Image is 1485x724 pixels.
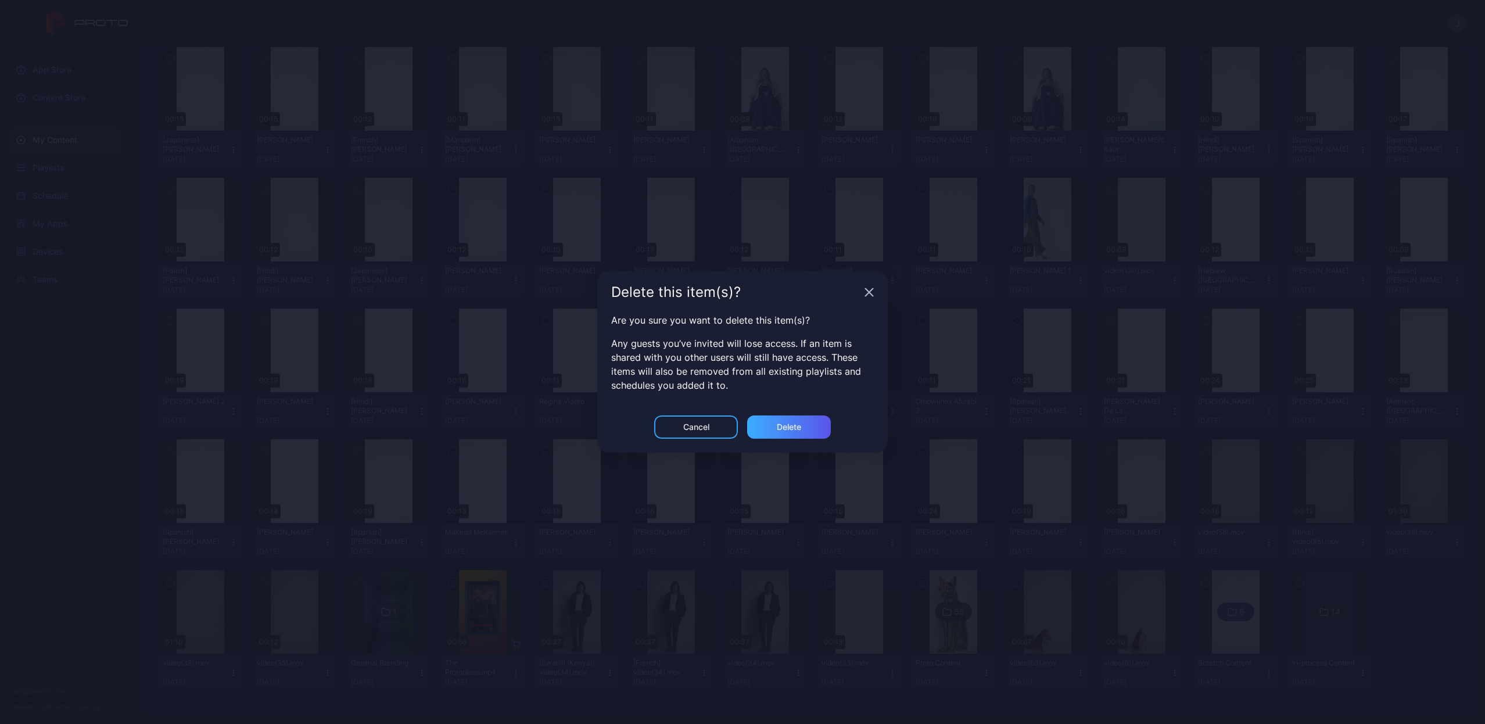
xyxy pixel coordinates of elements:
[747,415,831,439] button: Delete
[777,422,801,432] div: Delete
[611,285,860,299] div: Delete this item(s)?
[683,422,709,432] div: Cancel
[611,313,874,327] p: Are you sure you want to delete this item(s)?
[654,415,738,439] button: Cancel
[611,336,874,392] p: Any guests you’ve invited will lose access. If an item is shared with you other users will still ...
